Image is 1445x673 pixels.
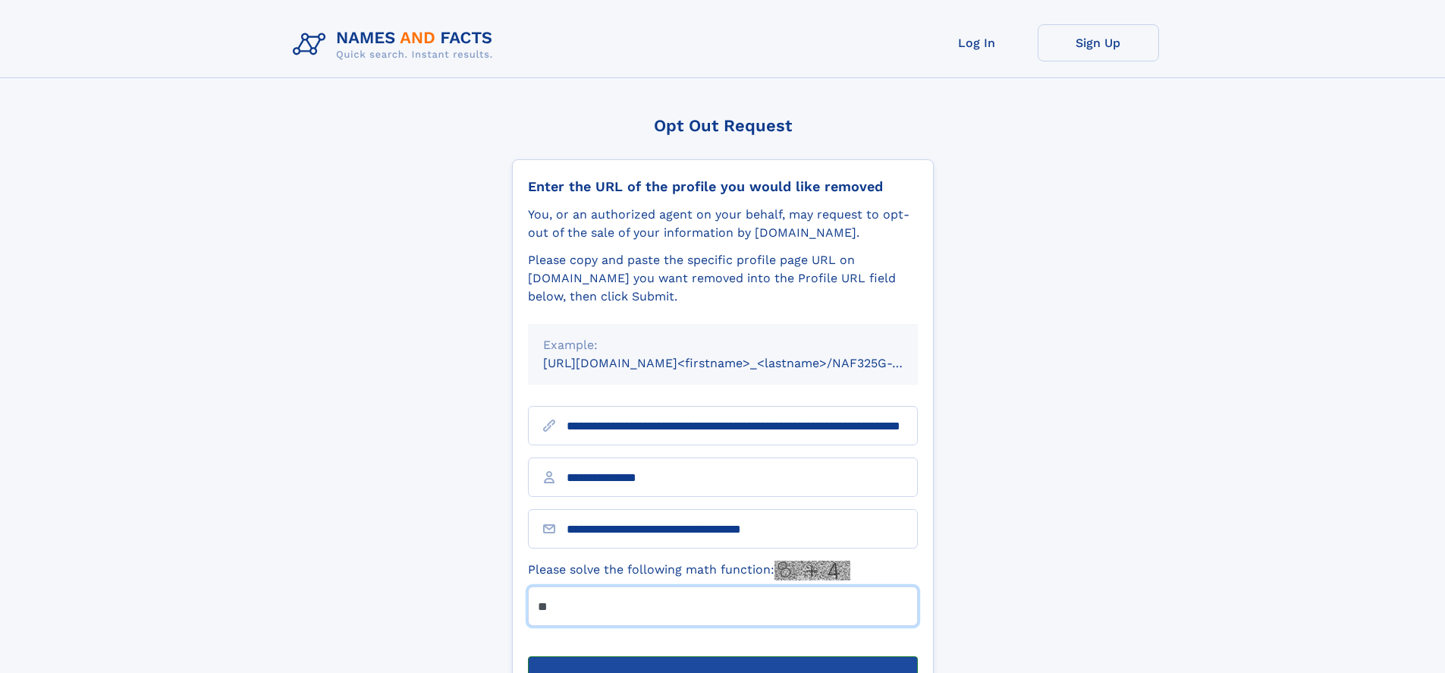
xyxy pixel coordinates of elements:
[543,336,903,354] div: Example:
[916,24,1038,61] a: Log In
[512,116,934,135] div: Opt Out Request
[528,178,918,195] div: Enter the URL of the profile you would like removed
[528,251,918,306] div: Please copy and paste the specific profile page URL on [DOMAIN_NAME] you want removed into the Pr...
[543,356,947,370] small: [URL][DOMAIN_NAME]<firstname>_<lastname>/NAF325G-xxxxxxxx
[528,206,918,242] div: You, or an authorized agent on your behalf, may request to opt-out of the sale of your informatio...
[528,561,850,580] label: Please solve the following math function:
[1038,24,1159,61] a: Sign Up
[287,24,505,65] img: Logo Names and Facts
